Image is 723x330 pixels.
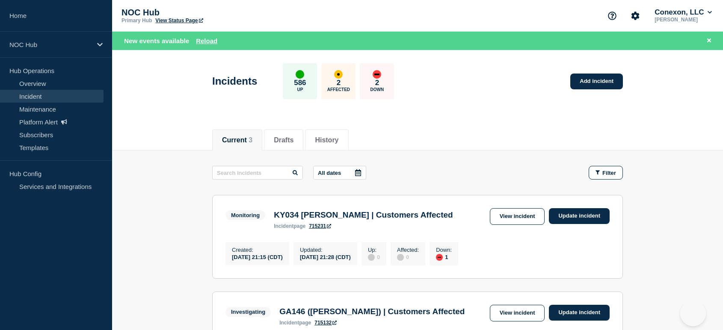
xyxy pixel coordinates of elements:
p: Primary Hub [121,18,152,24]
div: up [296,70,304,79]
div: 1 [436,253,452,261]
button: Support [603,7,621,25]
p: Updated : [300,247,351,253]
span: incident [279,320,299,326]
p: page [274,223,305,229]
h3: GA146 ([PERSON_NAME]) | Customers Affected [279,307,465,316]
h1: Incidents [212,75,257,87]
button: Reload [196,37,217,44]
p: Affected [327,87,350,92]
span: incident [274,223,293,229]
div: disabled [368,254,375,261]
button: Filter [589,166,623,180]
a: Update incident [549,208,610,224]
a: View incident [490,208,545,225]
button: History [315,136,338,144]
p: Up : [368,247,380,253]
span: 3 [249,136,252,144]
button: Drafts [274,136,293,144]
div: affected [334,70,343,79]
button: Current 3 [222,136,252,144]
p: 2 [375,79,379,87]
p: Up [297,87,303,92]
p: Affected : [397,247,419,253]
div: 0 [397,253,419,261]
p: Down : [436,247,452,253]
div: 0 [368,253,380,261]
div: down [373,70,381,79]
div: [DATE] 21:15 (CDT) [232,253,283,260]
div: disabled [397,254,404,261]
a: 715132 [314,320,337,326]
span: Monitoring [225,210,265,220]
p: Created : [232,247,283,253]
a: Update incident [549,305,610,321]
div: down [436,254,443,261]
p: page [279,320,311,326]
a: View incident [490,305,545,321]
iframe: Help Scout Beacon - Open [680,301,706,326]
a: 715231 [309,223,331,229]
button: Account settings [626,7,644,25]
p: NOC Hub [9,41,92,48]
p: [PERSON_NAME] [653,17,714,23]
p: 2 [337,79,341,87]
span: New events available [124,37,189,44]
p: All dates [318,170,341,176]
p: 586 [294,79,306,87]
button: All dates [313,166,366,180]
p: NOC Hub [121,8,293,18]
span: Investigating [225,307,271,317]
p: Down [370,87,384,92]
input: Search incidents [212,166,303,180]
button: Conexon, LLC [653,8,714,17]
a: Add incident [570,74,623,89]
div: [DATE] 21:28 (CDT) [300,253,351,260]
a: View Status Page [155,18,203,24]
h3: KY034 [PERSON_NAME] | Customers Affected [274,210,453,220]
span: Filter [602,170,616,176]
